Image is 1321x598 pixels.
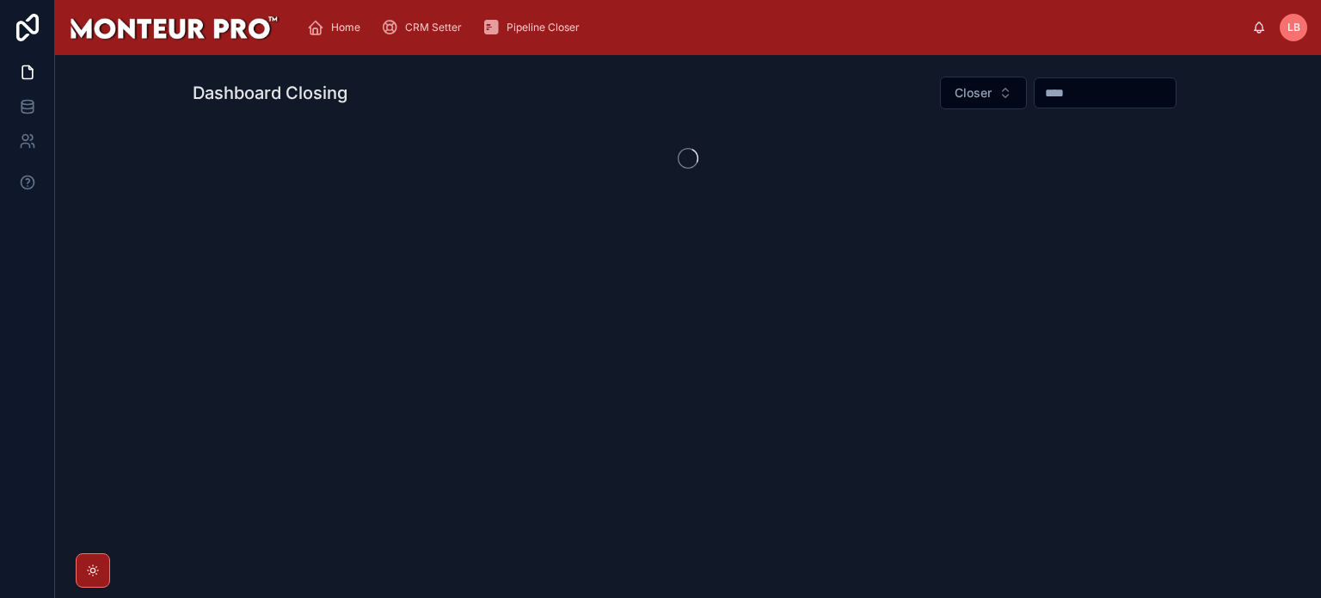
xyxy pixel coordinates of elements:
a: Home [302,12,372,43]
a: Pipeline Closer [477,12,592,43]
span: Home [331,21,360,34]
div: scrollable content [293,9,1252,46]
span: Pipeline Closer [507,21,580,34]
h1: Dashboard Closing [193,81,347,105]
button: Select Button [940,77,1027,109]
span: Closer [955,84,992,102]
span: CRM Setter [405,21,462,34]
span: LB [1287,21,1300,34]
img: App logo [69,14,280,41]
a: CRM Setter [376,12,474,43]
